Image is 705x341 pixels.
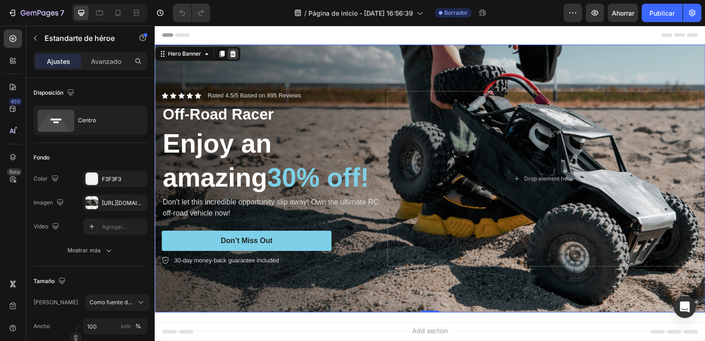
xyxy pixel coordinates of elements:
[9,169,20,175] font: Beta
[369,149,418,157] div: Drop element here
[60,8,64,17] font: 7
[102,223,127,230] font: Agregar...
[91,57,121,65] font: Avanzado
[608,4,638,22] button: Ahorrar
[173,4,210,22] div: Deshacer/Rehacer
[45,33,123,44] p: Estandarte de héroe
[642,4,683,22] button: Publicar
[34,175,48,182] font: Color
[34,223,48,230] font: Video
[444,9,468,16] font: Borrador
[649,9,675,17] font: Publicar
[67,247,101,254] font: Mostrar más
[47,57,70,65] font: Ajustes
[120,321,131,332] button: %
[45,34,115,43] font: Estandarte de héroe
[11,24,48,32] div: Hero Banner
[11,98,20,105] font: 450
[78,117,96,124] font: Centro
[34,299,78,306] font: [PERSON_NAME]
[83,318,147,335] input: píxeles%
[155,26,705,341] iframe: Área de diseño
[308,9,413,17] font: Página de inicio - [DATE] 16:56:39
[133,321,144,332] button: píxeles
[90,299,151,306] font: Como fuente de banner
[674,296,696,318] div: Abrir Intercom Messenger
[135,323,141,330] font: %
[102,176,121,182] font: F3F3F3
[34,154,50,161] font: Fondo
[116,323,134,330] font: píxeles
[102,199,161,206] font: [URL][DOMAIN_NAME]
[612,9,634,17] font: Ahorrar
[85,294,150,311] button: Como fuente de banner
[34,242,147,259] button: Mostrar más
[304,9,307,17] font: /
[34,323,50,330] font: Ancho
[4,4,68,22] button: 7
[34,89,63,96] font: Disposición
[34,278,55,284] font: Tamaño
[34,199,53,206] font: Imagen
